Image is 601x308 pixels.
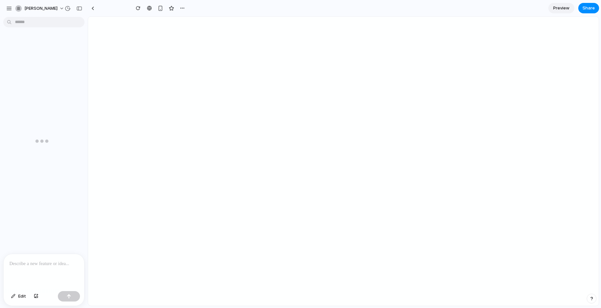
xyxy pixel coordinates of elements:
button: Share [578,3,599,13]
span: Edit [18,293,26,300]
a: Preview [548,3,574,13]
span: [PERSON_NAME] [24,5,58,12]
span: Share [582,5,595,11]
button: Edit [8,291,29,301]
button: [PERSON_NAME] [13,3,68,14]
span: Preview [553,5,569,11]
